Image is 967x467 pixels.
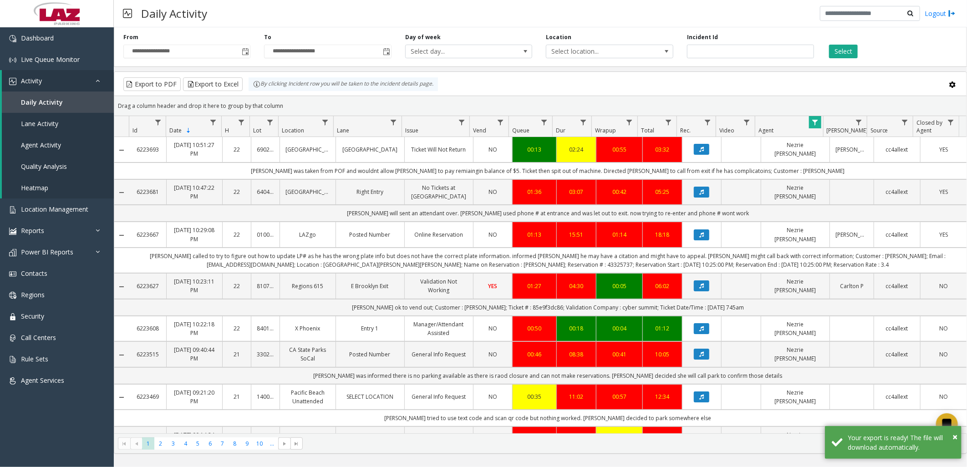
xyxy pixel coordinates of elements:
a: Nezrie [PERSON_NAME] [767,141,824,158]
a: Closed by Agent Filter Menu [945,116,957,128]
img: 'icon' [9,56,16,64]
span: Page 5 [192,437,204,450]
a: Location Filter Menu [319,116,331,128]
a: Queue Filter Menu [538,116,550,128]
h3: Daily Activity [137,2,212,25]
span: Issue [405,127,418,134]
span: Go to the last page [293,440,300,447]
a: Carlton P [835,282,868,290]
span: Total [641,127,655,134]
a: 00:18 [562,324,590,333]
a: Wrapup Filter Menu [623,116,636,128]
a: Posted Number [341,230,399,239]
a: Regions 615 [285,282,330,290]
a: NO [479,350,507,359]
span: YES [939,146,948,153]
a: [DATE] 09:40:44 PM [172,345,216,363]
span: Page 3 [167,437,179,450]
label: Location [546,33,571,41]
span: Dashboard [21,34,54,42]
span: NO [939,325,948,332]
td: [PERSON_NAME] ok to vend out; Customer : [PERSON_NAME]; Ticket # : 85e9f3dc86; Validation Company... [129,299,967,316]
a: Daily Activity [2,91,114,113]
span: Location Management [21,205,88,213]
img: 'icon' [9,356,16,363]
span: Date [169,127,182,134]
div: 00:41 [602,350,637,359]
a: Agent Activity [2,134,114,156]
a: cc4allext [880,282,915,290]
td: [PERSON_NAME] was informed there is no parking available as there is raod closure and can not mak... [129,367,967,384]
span: Dur [556,127,566,134]
span: Page 2 [154,437,167,450]
a: E Brooklyn Exit [341,282,399,290]
span: NO [489,325,497,332]
a: [DATE] 09:21:20 PM [172,388,216,406]
a: NO [479,230,507,239]
a: X Phoenix [285,324,330,333]
span: Queue [512,127,529,134]
span: NO [489,350,497,358]
span: [PERSON_NAME] [827,127,868,134]
a: 22 [228,324,245,333]
a: NO [479,145,507,154]
span: Lane Activity [21,119,58,128]
span: Go to the last page [290,437,303,450]
a: Ticket Will Not Return [410,145,468,154]
a: NO [926,282,961,290]
a: 12:34 [648,392,677,401]
span: Page 9 [241,437,253,450]
span: NO [489,146,497,153]
a: YES [479,282,507,290]
a: [DATE] 10:22:18 PM [172,320,216,337]
span: Rule Sets [21,355,48,363]
span: Closed by Agent [916,119,942,134]
img: 'icon' [9,78,16,85]
a: NO [479,188,507,196]
a: 6223469 [135,392,161,401]
a: [PERSON_NAME] [835,145,868,154]
span: Page 6 [204,437,216,450]
a: Lane Filter Menu [387,116,400,128]
span: Page 1 [142,437,154,450]
span: Lane [337,127,349,134]
a: NO [479,324,507,333]
a: Collapse Details [114,351,129,359]
a: Validation Not Working [410,277,468,294]
a: Quality Analysis [2,156,114,177]
a: Manager/Attendant Assisted [410,320,468,337]
a: Posted Number [341,350,399,359]
a: 6223627 [135,282,161,290]
a: Nezrie [PERSON_NAME] [767,388,824,406]
a: 04:30 [562,282,590,290]
span: Call Centers [21,333,56,342]
div: 11:02 [562,392,590,401]
a: 6223693 [135,145,161,154]
a: Collapse Details [114,189,129,196]
a: Heatmap [2,177,114,198]
a: 01:36 [518,188,551,196]
a: Logout [925,9,956,18]
a: 01:12 [648,324,677,333]
a: [DATE] 10:51:27 PM [172,141,216,158]
span: Security [21,312,44,320]
div: 18:18 [648,230,677,239]
div: 00:57 [602,392,637,401]
div: 00:42 [602,188,637,196]
span: Sortable [185,127,192,134]
span: Agent Activity [21,141,61,149]
a: [GEOGRAPHIC_DATA] [285,188,330,196]
img: 'icon' [9,270,16,278]
td: [PERSON_NAME] will sent an attendant over. [PERSON_NAME] used phone # at entrance and was let out... [129,205,967,222]
a: 690220 [257,145,274,154]
a: 10:05 [648,350,677,359]
span: Power BI Reports [21,248,73,256]
span: × [952,431,957,443]
span: Heatmap [21,183,48,192]
div: 00:55 [602,145,637,154]
a: Lot Filter Menu [264,116,276,128]
span: NO [489,188,497,196]
div: 08:38 [562,350,590,359]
